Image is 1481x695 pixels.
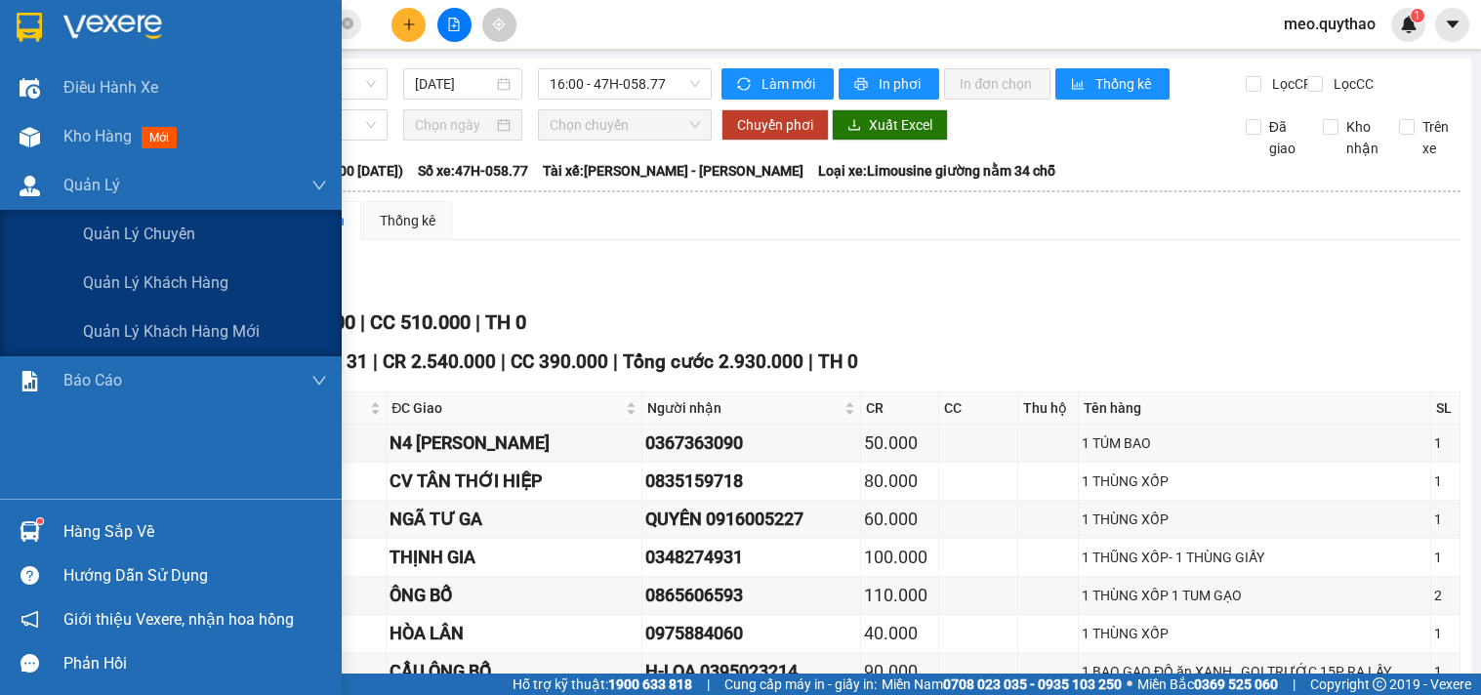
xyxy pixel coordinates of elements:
[380,210,435,231] div: Thống kê
[1434,623,1457,644] div: 1
[1415,116,1461,159] span: Trên xe
[1082,623,1427,644] div: 1 THÙNG XỐP
[864,620,935,647] div: 40.000
[647,397,841,419] span: Người nhận
[645,544,857,571] div: 0348274931
[608,676,692,692] strong: 1900 633 818
[63,517,327,547] div: Hàng sắp về
[1434,432,1457,454] div: 1
[373,350,378,373] span: |
[475,310,480,334] span: |
[63,173,120,197] span: Quản Lý
[707,674,710,695] span: |
[311,178,327,193] span: down
[645,468,857,495] div: 0835159718
[485,310,526,334] span: TH 0
[944,68,1050,100] button: In đơn chọn
[882,674,1122,695] span: Miền Nam
[864,468,935,495] div: 80.000
[20,371,40,391] img: solution-icon
[370,310,471,334] span: CC 510.000
[63,561,327,591] div: Hướng dẫn sử dụng
[311,373,327,388] span: down
[818,350,858,373] span: TH 0
[1082,432,1427,454] div: 1 TÚM BAO
[1373,677,1386,691] span: copyright
[390,620,638,647] div: HÒA LÂN
[1434,547,1457,568] div: 1
[17,13,42,42] img: logo-vxr
[383,350,496,373] span: CR 2.540.000
[1137,674,1278,695] span: Miền Bắc
[390,468,638,495] div: CV TÂN THỚI HIỆP
[402,18,416,31] span: plus
[645,658,857,685] div: H-LOA 0395023214
[20,176,40,196] img: warehouse-icon
[360,310,365,334] span: |
[63,607,294,632] span: Giới thiệu Vexere, nhận hoa hồng
[839,68,939,100] button: printerIn phơi
[864,582,935,609] div: 110.000
[1018,392,1079,425] th: Thu hộ
[1434,661,1457,682] div: 1
[21,610,39,629] span: notification
[1194,676,1278,692] strong: 0369 525 060
[390,544,638,571] div: THỊNH GIA
[1431,392,1460,425] th: SL
[808,350,813,373] span: |
[1055,68,1170,100] button: bar-chartThống kê
[1264,73,1315,95] span: Lọc CR
[63,127,132,145] span: Kho hàng
[737,77,754,93] span: sync
[543,160,803,182] span: Tài xế: [PERSON_NAME] - [PERSON_NAME]
[1434,470,1457,492] div: 1
[1414,9,1420,22] span: 1
[864,658,935,685] div: 90.000
[721,68,834,100] button: syncLàm mới
[21,566,39,585] span: question-circle
[869,114,932,136] span: Xuất Excel
[37,518,43,524] sup: 1
[864,544,935,571] div: 100.000
[391,8,426,42] button: plus
[1261,116,1308,159] span: Đã giao
[1434,509,1457,530] div: 1
[20,521,40,542] img: warehouse-icon
[847,118,861,134] span: download
[513,674,692,695] span: Hỗ trợ kỹ thuật:
[854,77,871,93] span: printer
[1095,73,1154,95] span: Thống kê
[1082,470,1427,492] div: 1 THÙNG XỐP
[142,127,177,148] span: mới
[418,160,528,182] span: Số xe: 47H-058.77
[1082,509,1427,530] div: 1 THÙNG XỐP
[1082,547,1427,568] div: 1 THŨNG XỐP- 1 THÙNG GIẤY
[1071,77,1088,93] span: bar-chart
[721,109,829,141] button: Chuyển phơi
[623,350,803,373] span: Tổng cước 2.930.000
[20,78,40,99] img: warehouse-icon
[1338,116,1386,159] span: Kho nhận
[437,8,472,42] button: file-add
[550,110,700,140] span: Chọn chuyến
[83,319,260,344] span: Quản lý khách hàng mới
[390,658,638,685] div: CẦU ÔNG BỐ
[63,368,122,392] span: Báo cáo
[21,654,39,673] span: message
[761,73,818,95] span: Làm mới
[501,350,506,373] span: |
[939,392,1017,425] th: CC
[1434,585,1457,606] div: 2
[1435,8,1469,42] button: caret-down
[342,18,353,29] span: close-circle
[645,506,857,533] div: QUYÊN 0916005227
[1293,674,1296,695] span: |
[83,222,195,246] span: Quản lý chuyến
[1268,12,1391,36] span: meo.quythao
[864,506,935,533] div: 60.000
[724,674,877,695] span: Cung cấp máy in - giấy in:
[391,397,622,419] span: ĐC Giao
[1082,661,1427,682] div: 1 BAO GẠO ĐỒ ăn XANH , GỌI TRƯỚC 15P RA LẤY
[63,649,327,678] div: Phản hồi
[63,75,158,100] span: Điều hành xe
